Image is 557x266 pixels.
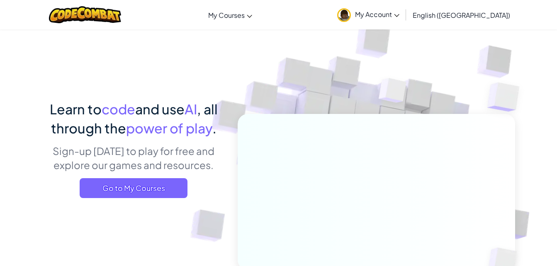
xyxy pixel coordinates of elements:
span: power of play [126,120,212,136]
span: . [212,120,216,136]
p: Sign-up [DATE] to play for free and explore our games and resources. [42,144,225,172]
a: Go to My Courses [80,178,187,198]
span: AI [185,101,197,117]
img: Overlap cubes [363,62,423,123]
img: CodeCombat logo [49,6,122,23]
span: English ([GEOGRAPHIC_DATA]) [413,11,510,19]
span: My Courses [208,11,245,19]
img: avatar [337,8,351,22]
span: My Account [355,10,399,19]
a: My Account [333,2,404,28]
span: and use [135,101,185,117]
a: My Courses [204,4,256,26]
img: Overlap cubes [471,62,542,132]
span: Learn to [50,101,102,117]
a: English ([GEOGRAPHIC_DATA]) [409,4,514,26]
span: code [102,101,135,117]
